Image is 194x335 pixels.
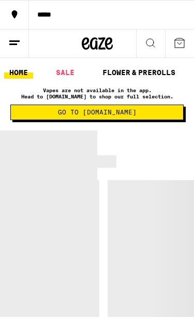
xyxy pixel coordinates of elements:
a: SALE [51,66,80,79]
p: Vapes are not available in the app. Head to [DOMAIN_NAME] to shop our full selection. [10,87,184,99]
a: FLOWER & PREROLLS [97,66,181,79]
button: Go to [DOMAIN_NAME] [10,105,184,120]
a: HOME [4,66,33,79]
span: Go to [DOMAIN_NAME] [58,109,137,115]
